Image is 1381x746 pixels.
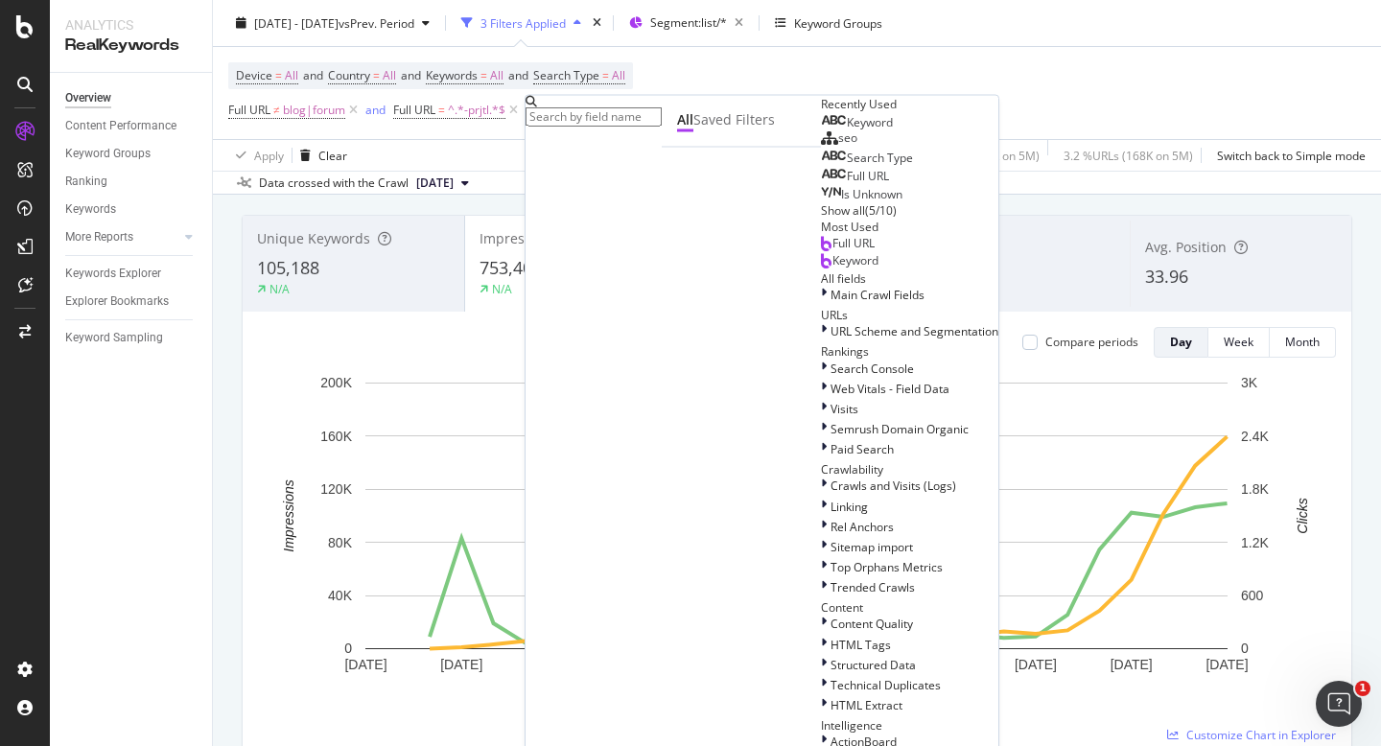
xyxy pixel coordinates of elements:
[320,429,352,444] text: 160K
[438,102,445,118] span: =
[257,256,319,279] span: 105,188
[821,96,998,112] div: Recently Used
[65,35,197,57] div: RealKeywords
[254,147,284,163] div: Apply
[821,717,998,734] div: Intelligence
[612,62,625,89] span: All
[293,140,347,171] button: Clear
[65,264,199,284] a: Keywords Explorer
[320,375,352,390] text: 200K
[409,172,477,195] button: [DATE]
[831,441,894,457] span: Paid Search
[847,168,889,184] span: Full URL
[365,101,386,119] button: and
[65,144,199,164] a: Keyword Groups
[254,14,339,31] span: [DATE] - [DATE]
[1241,535,1269,550] text: 1.2K
[1045,334,1138,350] div: Compare periods
[320,481,352,497] text: 120K
[65,144,151,164] div: Keyword Groups
[228,102,270,118] span: Full URL
[831,498,868,514] span: Linking
[1285,334,1320,350] div: Month
[831,696,902,712] span: HTML Extract
[65,15,197,35] div: Analytics
[831,380,949,396] span: Web Vitals - Field Data
[480,256,542,279] span: 753,406
[602,67,609,83] span: =
[508,67,528,83] span: and
[65,172,107,192] div: Ranking
[533,67,599,83] span: Search Type
[522,99,598,122] button: Add Filter
[821,202,865,219] div: Show all
[831,518,894,534] span: Rel Anchors
[1295,498,1310,533] text: Clicks
[831,579,915,595] span: Trended Crawls
[847,150,913,166] span: Search Type
[339,14,414,31] span: vs Prev. Period
[328,67,370,83] span: Country
[677,110,693,129] div: All
[1064,147,1193,163] div: 3.2 % URLs ( 168K on 5M )
[831,286,925,302] span: Main Crawl Fields
[767,8,890,38] button: Keyword Groups
[841,186,902,202] span: Is Unknown
[1241,481,1269,497] text: 1.8K
[1167,727,1336,743] a: Customize Chart in Explorer
[832,251,878,268] span: Keyword
[65,291,169,312] div: Explorer Bookmarks
[831,616,913,632] span: Content Quality
[281,479,296,551] text: Impressions
[269,281,290,297] div: N/A
[259,175,409,192] div: Data crossed with the Crawl
[1217,147,1366,163] div: Switch back to Simple mode
[526,107,662,127] input: Search by field name
[821,307,998,323] div: URLs
[65,199,116,220] div: Keywords
[318,147,347,163] div: Clear
[1186,727,1336,743] span: Customize Chart in Explorer
[1355,681,1370,696] span: 1
[831,323,998,339] span: URL Scheme and Segmentation
[693,110,775,129] div: Saved Filters
[416,175,454,192] span: 2025 Aug. 4th
[1145,238,1227,256] span: Avg. Position
[365,102,386,118] div: and
[65,227,179,247] a: More Reports
[273,102,280,118] span: ≠
[1209,140,1366,171] button: Switch back to Simple mode
[344,641,352,656] text: 0
[1241,375,1258,390] text: 3K
[490,62,503,89] span: All
[589,13,605,33] div: times
[228,140,284,171] button: Apply
[65,328,199,348] a: Keyword Sampling
[492,281,512,297] div: N/A
[831,636,891,652] span: HTML Tags
[1241,588,1264,603] text: 600
[480,67,487,83] span: =
[1111,657,1153,672] text: [DATE]
[426,67,478,83] span: Keywords
[831,538,913,554] span: Sitemap import
[821,461,998,478] div: Crawlability
[228,8,437,38] button: [DATE] - [DATE]vsPrev. Period
[1224,334,1253,350] div: Week
[65,88,199,108] a: Overview
[1015,657,1057,672] text: [DATE]
[448,97,505,124] span: ^.*-prjtl.*$
[831,360,914,376] span: Search Console
[454,8,589,38] button: 3 Filters Applied
[303,67,323,83] span: and
[821,599,998,616] div: Content
[65,291,199,312] a: Explorer Bookmarks
[794,14,882,31] div: Keyword Groups
[621,8,751,38] button: Segment:list/*
[401,67,421,83] span: and
[236,67,272,83] span: Device
[65,116,199,136] a: Content Performance
[650,14,727,31] span: Segment: list/*
[344,657,386,672] text: [DATE]
[328,535,353,550] text: 80K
